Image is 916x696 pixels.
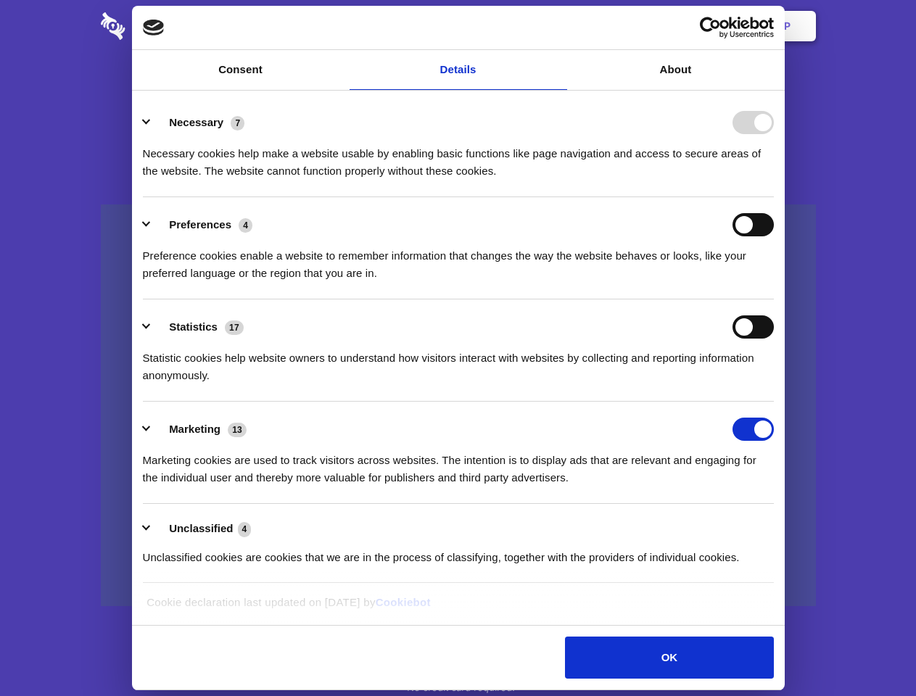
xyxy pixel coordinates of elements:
label: Preferences [169,218,231,231]
button: OK [565,637,773,679]
button: Statistics (17) [143,315,253,339]
div: Statistic cookies help website owners to understand how visitors interact with websites by collec... [143,339,774,384]
h1: Eliminate Slack Data Loss. [101,65,816,117]
span: 4 [239,218,252,233]
label: Necessary [169,116,223,128]
span: 17 [225,320,244,335]
a: Consent [132,50,350,90]
a: Pricing [426,4,489,49]
span: 7 [231,116,244,130]
a: Usercentrics Cookiebot - opens in a new window [647,17,774,38]
h4: Auto-redaction of sensitive data, encrypted data sharing and self-destructing private chats. Shar... [101,132,816,180]
span: 4 [238,522,252,536]
div: Preference cookies enable a website to remember information that changes the way the website beha... [143,236,774,282]
label: Statistics [169,320,218,333]
a: Contact [588,4,655,49]
button: Marketing (13) [143,418,256,441]
button: Unclassified (4) [143,520,260,538]
a: Cookiebot [376,596,431,608]
div: Marketing cookies are used to track visitors across websites. The intention is to display ads tha... [143,441,774,486]
a: About [567,50,785,90]
a: Login [658,4,721,49]
button: Necessary (7) [143,111,254,134]
a: Details [350,50,567,90]
span: 13 [228,423,247,437]
iframe: Drift Widget Chat Controller [843,623,899,679]
button: Preferences (4) [143,213,262,236]
a: Wistia video thumbnail [101,204,816,607]
label: Marketing [169,423,220,435]
img: logo [143,20,165,36]
div: Unclassified cookies are cookies that we are in the process of classifying, together with the pro... [143,538,774,566]
div: Necessary cookies help make a website usable by enabling basic functions like page navigation and... [143,134,774,180]
div: Cookie declaration last updated on [DATE] by [136,594,780,622]
img: logo-wordmark-white-trans-d4663122ce5f474addd5e946df7df03e33cb6a1c49d2221995e7729f52c070b2.svg [101,12,225,40]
